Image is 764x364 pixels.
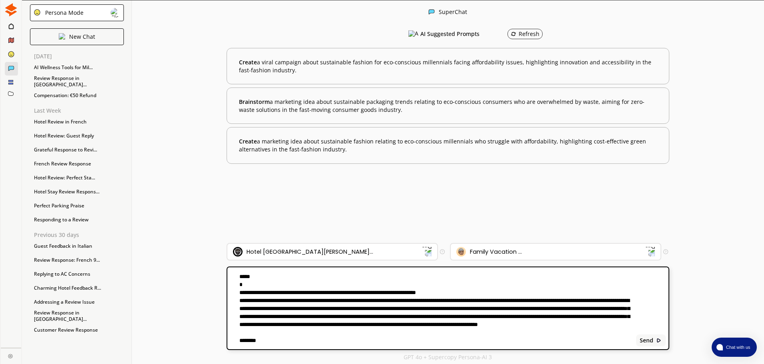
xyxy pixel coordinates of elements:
b: a marketing idea about sustainable packaging trends relating to eco-conscious consumers who are o... [239,98,657,113]
div: AI Wellness Tools for Mil... [30,62,124,74]
img: Close [59,33,65,40]
span: Brainstorm [239,98,270,105]
div: Review Response in [GEOGRAPHIC_DATA]... [30,76,124,88]
div: Hotel Review: Guest Reply [30,130,124,142]
div: Responding to a Review [30,214,124,226]
p: Previous 30 days [34,232,124,238]
div: Compensation: €50 Refund [30,90,124,101]
div: Replying to AC Concerns [30,268,124,280]
span: Chat with us [723,344,752,350]
a: Close [1,348,21,362]
img: Tooltip Icon [440,249,445,254]
img: Tooltip Icon [663,249,668,254]
div: Hotel Review: Perfect Sta... [30,172,124,184]
img: Dropdown Icon [645,247,655,257]
div: Review Response in [GEOGRAPHIC_DATA]... [30,310,124,322]
img: Refresh [511,31,516,37]
span: Create [239,137,257,145]
div: Hotel [GEOGRAPHIC_DATA][PERSON_NAME]... [247,249,373,255]
p: [DATE] [34,53,124,60]
img: AI Suggested Prompts [408,30,418,38]
div: Guest Feedback in Italian [30,240,124,252]
img: Close [111,8,120,18]
div: Perfect Parking Praise [30,200,124,212]
div: Addressing a Review Issue [30,296,124,308]
div: Customer Review Response [30,324,124,336]
h3: AI Suggested Prompts [420,28,479,40]
div: Positive Review Response [30,338,124,350]
p: New Chat [69,34,95,40]
img: Brand Icon [233,247,243,257]
div: Charming Hotel Feedback R... [30,282,124,294]
img: Close [34,9,41,16]
b: Send [640,337,653,344]
div: Family Vacation ... [470,249,522,255]
p: GPT 4o + Supercopy Persona-AI 3 [404,354,492,360]
p: Last Week [34,107,124,114]
div: Hotel Stay Review Respons... [30,186,124,198]
b: a viral campaign about sustainable fashion for eco-conscious millennials facing affordability iss... [239,58,657,74]
img: Close [8,354,13,358]
div: SuperChat [439,9,467,16]
div: Grateful Response to Revi... [30,144,124,156]
img: Audience Icon [456,247,466,257]
div: Review Response: French 9... [30,254,124,266]
img: Close [656,338,662,343]
div: Hotel Review in French [30,116,124,128]
span: Create [239,58,257,66]
img: Close [4,3,18,16]
img: Close [428,9,435,15]
div: Persona Mode [42,10,84,16]
button: atlas-launcher [712,338,757,357]
b: a marketing idea about sustainable fashion relating to eco-conscious millennials who struggle wit... [239,137,657,153]
div: French Review Response [30,158,124,170]
div: Refresh [511,31,539,37]
img: Dropdown Icon [422,247,432,257]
